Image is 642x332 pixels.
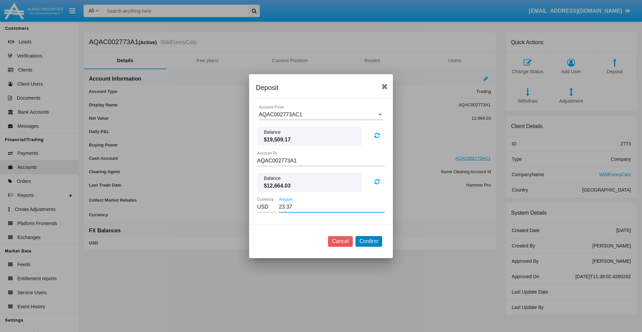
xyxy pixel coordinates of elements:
[264,129,355,136] span: Balance
[264,136,355,144] span: $19,509.17
[264,175,355,182] span: Balance
[355,236,382,247] button: Confirm
[328,236,353,247] button: Cancel
[256,82,386,93] div: Deposit
[264,182,355,190] span: $12,664.03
